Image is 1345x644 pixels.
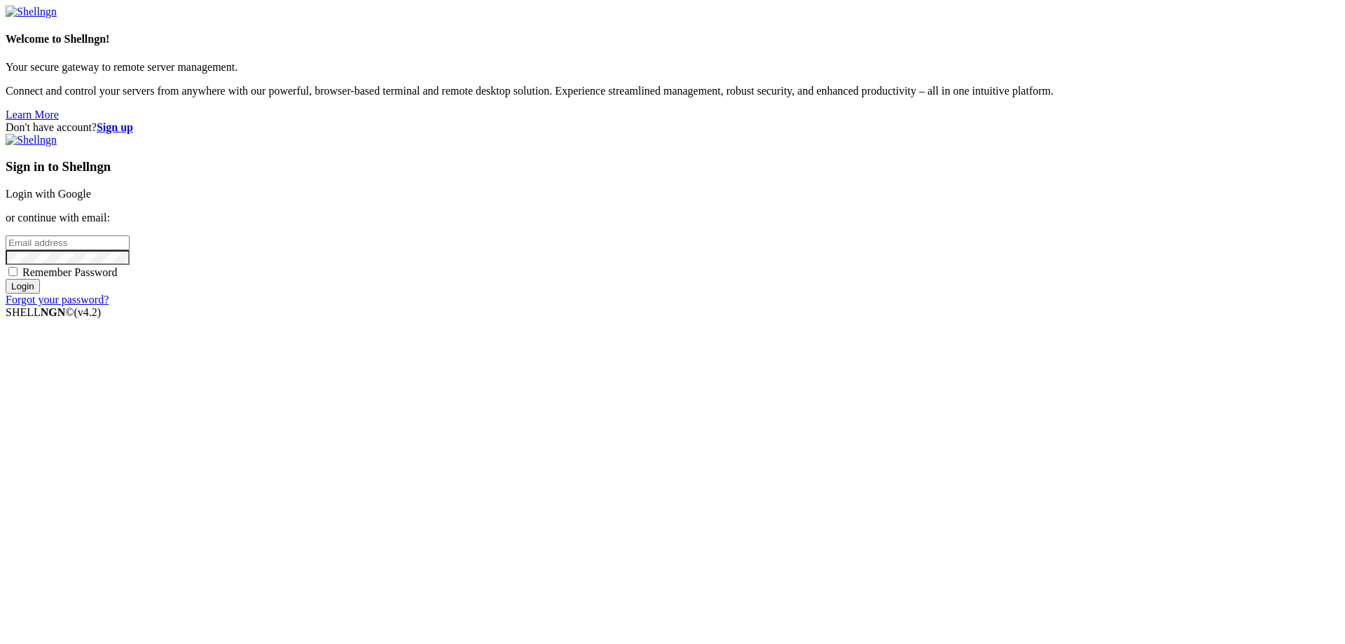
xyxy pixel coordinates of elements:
span: 4.2.0 [74,306,102,318]
p: or continue with email: [6,212,1339,224]
h3: Sign in to Shellngn [6,159,1339,174]
span: Remember Password [22,266,118,278]
a: Sign up [97,121,133,133]
input: Remember Password [8,267,18,276]
p: Your secure gateway to remote server management. [6,61,1339,74]
b: NGN [41,306,66,318]
input: Login [6,279,40,294]
a: Forgot your password? [6,294,109,306]
p: Connect and control your servers from anywhere with our powerful, browser-based terminal and remo... [6,85,1339,97]
span: SHELL © [6,306,101,318]
img: Shellngn [6,6,57,18]
input: Email address [6,235,130,250]
img: Shellngn [6,134,57,146]
a: Login with Google [6,188,91,200]
div: Don't have account? [6,121,1339,134]
a: Learn More [6,109,59,121]
h4: Welcome to Shellngn! [6,33,1339,46]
